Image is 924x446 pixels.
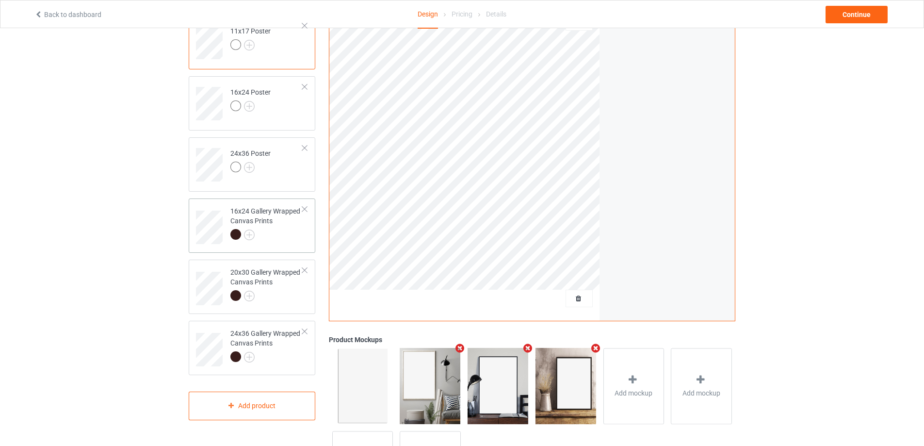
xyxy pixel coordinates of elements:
[486,0,506,28] div: Details
[400,348,460,424] img: regular.jpg
[682,388,720,398] span: Add mockup
[230,87,271,111] div: 16x24 Poster
[230,149,271,172] div: 24x36 Poster
[230,329,303,362] div: 24x36 Gallery Wrapped Canvas Prints
[189,392,315,420] div: Add product
[329,335,735,345] div: Product Mockups
[244,352,255,363] img: svg+xml;base64,PD94bWwgdmVyc2lvbj0iMS4wIiBlbmNvZGluZz0iVVRGLTgiPz4KPHN2ZyB3aWR0aD0iMjJweCIgaGVpZ2...
[230,206,303,239] div: 16x24 Gallery Wrapped Canvas Prints
[452,0,472,28] div: Pricing
[189,15,315,69] div: 11x17 Poster
[826,6,888,23] div: Continue
[189,137,315,192] div: 24x36 Poster
[332,348,393,424] img: regular.jpg
[244,162,255,173] img: svg+xml;base64,PD94bWwgdmVyc2lvbj0iMS4wIiBlbmNvZGluZz0iVVRGLTgiPz4KPHN2ZyB3aWR0aD0iMjJweCIgaGVpZ2...
[589,343,601,353] i: Remove mockup
[189,321,315,375] div: 24x36 Gallery Wrapped Canvas Prints
[244,230,255,240] img: svg+xml;base64,PD94bWwgdmVyc2lvbj0iMS4wIiBlbmNvZGluZz0iVVRGLTgiPz4KPHN2ZyB3aWR0aD0iMjJweCIgaGVpZ2...
[535,348,596,424] img: regular.jpg
[189,198,315,253] div: 16x24 Gallery Wrapped Canvas Prints
[34,11,101,18] a: Back to dashboard
[189,260,315,314] div: 20x30 Gallery Wrapped Canvas Prints
[671,348,732,424] div: Add mockup
[522,343,534,353] i: Remove mockup
[615,388,652,398] span: Add mockup
[230,26,271,50] div: 11x17 Poster
[418,0,438,29] div: Design
[189,76,315,131] div: 16x24 Poster
[603,348,665,424] div: Add mockup
[454,343,466,353] i: Remove mockup
[230,267,303,300] div: 20x30 Gallery Wrapped Canvas Prints
[244,40,255,50] img: svg+xml;base64,PD94bWwgdmVyc2lvbj0iMS4wIiBlbmNvZGluZz0iVVRGLTgiPz4KPHN2ZyB3aWR0aD0iMjJweCIgaGVpZ2...
[244,291,255,301] img: svg+xml;base64,PD94bWwgdmVyc2lvbj0iMS4wIiBlbmNvZGluZz0iVVRGLTgiPz4KPHN2ZyB3aWR0aD0iMjJweCIgaGVpZ2...
[244,101,255,112] img: svg+xml;base64,PD94bWwgdmVyc2lvbj0iMS4wIiBlbmNvZGluZz0iVVRGLTgiPz4KPHN2ZyB3aWR0aD0iMjJweCIgaGVpZ2...
[468,348,528,424] img: regular.jpg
